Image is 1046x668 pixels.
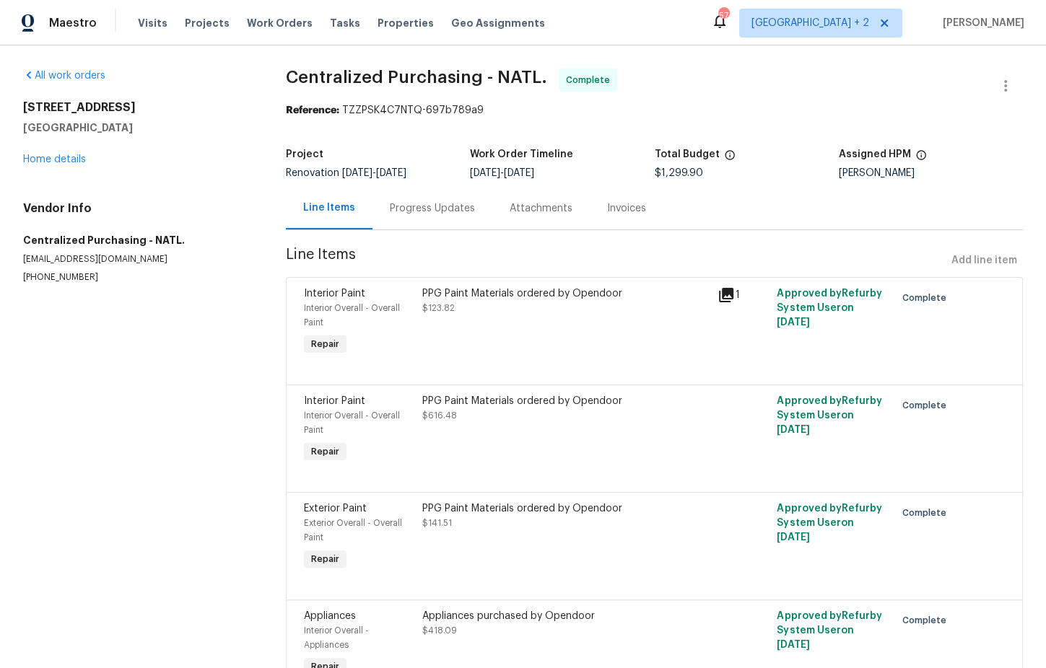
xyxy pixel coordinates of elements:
[724,149,736,168] span: The total cost of line items that have been proposed by Opendoor. This sum includes line items th...
[305,337,345,351] span: Repair
[304,626,369,649] span: Interior Overall - Appliances
[751,16,869,30] span: [GEOGRAPHIC_DATA] + 2
[138,16,167,30] span: Visits
[422,519,452,527] span: $141.51
[777,532,809,542] span: [DATE]
[23,100,251,115] h2: [STREET_ADDRESS]
[304,304,400,327] span: Interior Overall - Overall Paint
[378,16,434,30] span: Properties
[607,201,646,216] div: Invoices
[286,103,1023,118] div: TZZPSK4C7NTQ-697b789a9
[390,201,475,216] div: Progress Updates
[286,105,339,115] b: Reference:
[304,289,365,299] span: Interior Paint
[49,16,97,30] span: Maestro
[305,444,345,459] span: Repair
[304,611,356,621] span: Appliances
[304,411,400,434] span: Interior Overall - Overall Paint
[451,16,545,30] span: Geo Assignments
[902,398,952,413] span: Complete
[902,506,952,520] span: Complete
[470,149,573,159] h5: Work Order Timeline
[23,233,251,247] h5: Centralized Purchasing - NATL.
[23,71,105,81] a: All work orders
[937,16,1024,30] span: [PERSON_NAME]
[902,613,952,628] span: Complete
[422,411,457,420] span: $616.48
[342,168,406,178] span: -
[718,9,728,23] div: 57
[185,16,230,30] span: Projects
[422,304,455,312] span: $123.82
[422,286,710,301] div: PPG Paint Materials ordered by Opendoor
[777,317,809,328] span: [DATE]
[422,609,710,623] div: Appliances purchased by Opendoor
[510,201,572,216] div: Attachments
[902,291,952,305] span: Complete
[23,154,86,164] a: Home details
[23,120,251,135] h5: [GEOGRAPHIC_DATA]
[655,149,720,159] h5: Total Budget
[23,271,251,284] p: [PHONE_NUMBER]
[777,504,881,542] span: Approved by Refurby System User on
[422,501,710,516] div: PPG Paint Materials ordered by Opendoor
[342,168,372,178] span: [DATE]
[470,168,500,178] span: [DATE]
[286,168,406,178] span: Renovation
[718,286,768,304] div: 1
[23,201,251,216] h4: Vendor Info
[286,149,323,159] h5: Project
[286,247,946,274] span: Line Items
[303,201,355,215] div: Line Items
[777,425,809,435] span: [DATE]
[247,16,313,30] span: Work Orders
[839,149,911,159] h5: Assigned HPM
[777,640,809,650] span: [DATE]
[655,168,703,178] span: $1,299.90
[286,69,547,86] span: Centralized Purchasing - NATL.
[376,168,406,178] span: [DATE]
[777,611,881,650] span: Approved by Refurby System User on
[422,394,710,408] div: PPG Paint Materials ordered by Opendoor
[304,519,402,542] span: Exterior Overall - Overall Paint
[470,168,534,178] span: -
[915,149,927,168] span: The hpm assigned to this work order.
[330,18,360,28] span: Tasks
[304,504,367,514] span: Exterior Paint
[504,168,534,178] span: [DATE]
[566,73,616,87] span: Complete
[839,168,1023,178] div: [PERSON_NAME]
[777,396,881,435] span: Approved by Refurby System User on
[422,626,457,635] span: $418.09
[23,253,251,265] p: [EMAIL_ADDRESS][DOMAIN_NAME]
[777,289,881,328] span: Approved by Refurby System User on
[305,552,345,566] span: Repair
[304,396,365,406] span: Interior Paint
